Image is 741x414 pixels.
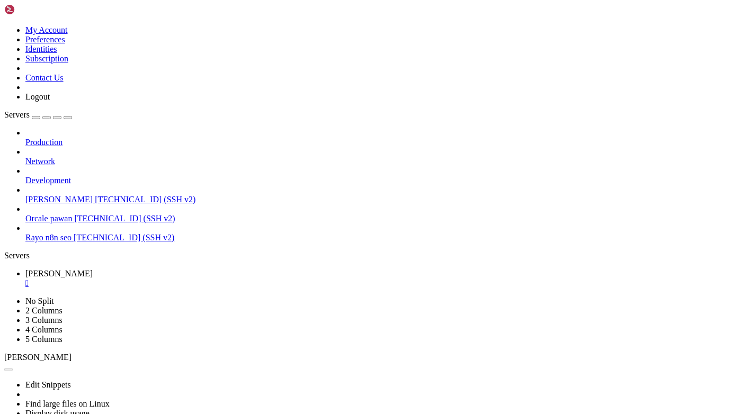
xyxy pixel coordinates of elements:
li: Production [25,128,737,147]
li: Orcale pawan [TECHNICAL_ID] (SSH v2) [25,204,737,223]
span: [PERSON_NAME] [4,353,72,362]
div: Servers [4,251,737,260]
a: Orcale pawan [TECHNICAL_ID] (SSH v2) [25,214,737,223]
a: Find large files on Linux [25,399,110,408]
li: Rayo n8n seo [TECHNICAL_ID] (SSH v2) [25,223,737,242]
li: [PERSON_NAME] [TECHNICAL_ID] (SSH v2) [25,185,737,204]
span: Servers [4,110,30,119]
a:  [25,278,737,288]
a: 4 Columns [25,325,63,334]
a: Dev rayo [25,269,737,288]
a: Subscription [25,54,68,63]
li: Development [25,166,737,185]
a: Preferences [25,35,65,44]
x-row: Connecting [TECHNICAL_ID]... [4,4,602,13]
a: Identities [25,44,57,53]
a: 3 Columns [25,316,63,325]
a: [PERSON_NAME] [TECHNICAL_ID] (SSH v2) [25,195,737,204]
img: Shellngn [4,4,65,15]
a: Edit Snippets [25,380,71,389]
span: [PERSON_NAME] [25,269,93,278]
a: Production [25,138,737,147]
a: Logout [25,92,50,101]
span: Network [25,157,55,166]
span: Development [25,176,71,185]
a: Development [25,176,737,185]
span: Production [25,138,63,147]
span: [TECHNICAL_ID] (SSH v2) [74,214,175,223]
span: Orcale pawan [25,214,72,223]
a: Rayo n8n seo [TECHNICAL_ID] (SSH v2) [25,233,737,242]
li: Network [25,147,737,166]
a: Servers [4,110,72,119]
a: 5 Columns [25,335,63,344]
a: My Account [25,25,68,34]
span: [PERSON_NAME] [25,195,93,204]
span: Rayo n8n seo [25,233,72,242]
a: No Split [25,296,54,305]
span: [TECHNICAL_ID] (SSH v2) [95,195,195,204]
span: [TECHNICAL_ID] (SSH v2) [74,233,174,242]
a: Contact Us [25,73,64,82]
div: (0, 1) [4,13,8,22]
a: Network [25,157,737,166]
a: 2 Columns [25,306,63,315]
